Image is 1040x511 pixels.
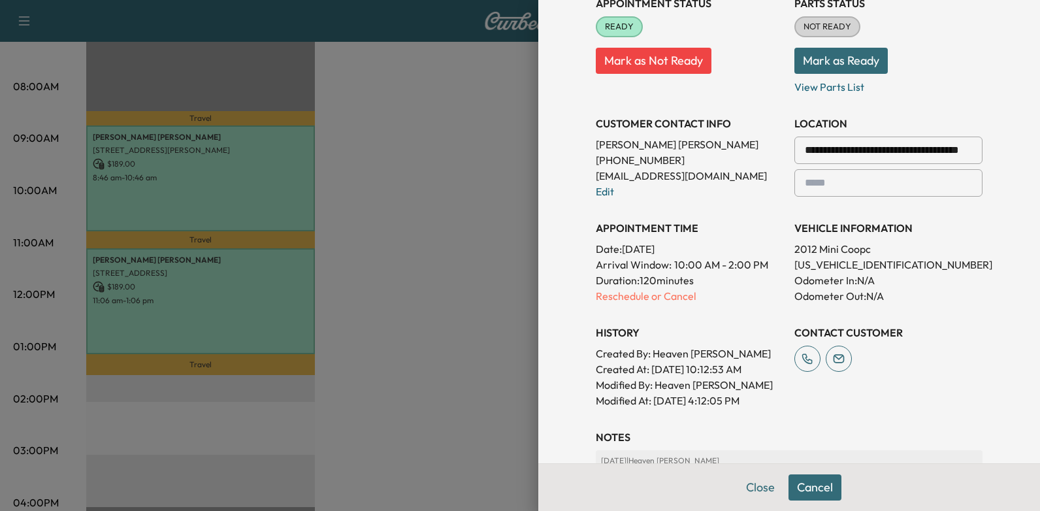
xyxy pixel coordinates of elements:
a: Edit [596,185,614,198]
p: [DATE] | Heaven [PERSON_NAME] [601,455,977,466]
p: Modified At : [DATE] 4:12:05 PM [596,393,784,408]
h3: History [596,325,784,340]
button: Mark as Ready [794,48,888,74]
h3: LOCATION [794,116,983,131]
p: 2012 Mini Coopc [794,241,983,257]
button: Close [738,474,783,501]
button: Cancel [788,474,841,501]
p: Reschedule or Cancel [596,288,784,304]
p: Created By : Heaven [PERSON_NAME] [596,346,784,361]
p: Odometer Out: N/A [794,288,983,304]
span: NOT READY [796,20,859,33]
span: 10:00 AM - 2:00 PM [674,257,768,272]
h3: CONTACT CUSTOMER [794,325,983,340]
p: [PERSON_NAME] [PERSON_NAME] [596,137,784,152]
p: [US_VEHICLE_IDENTIFICATION_NUMBER] [794,257,983,272]
p: [EMAIL_ADDRESS][DOMAIN_NAME] [596,168,784,184]
h3: NOTES [596,429,983,445]
h3: APPOINTMENT TIME [596,220,784,236]
p: Date: [DATE] [596,241,784,257]
h3: VEHICLE INFORMATION [794,220,983,236]
p: View Parts List [794,74,983,95]
p: Modified By : Heaven [PERSON_NAME] [596,377,784,393]
p: Arrival Window: [596,257,784,272]
span: READY [597,20,642,33]
p: Odometer In: N/A [794,272,983,288]
p: Duration: 120 minutes [596,272,784,288]
p: Created At : [DATE] 10:12:53 AM [596,361,784,377]
p: [PHONE_NUMBER] [596,152,784,168]
button: Mark as Not Ready [596,48,711,74]
h3: CUSTOMER CONTACT INFO [596,116,784,131]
